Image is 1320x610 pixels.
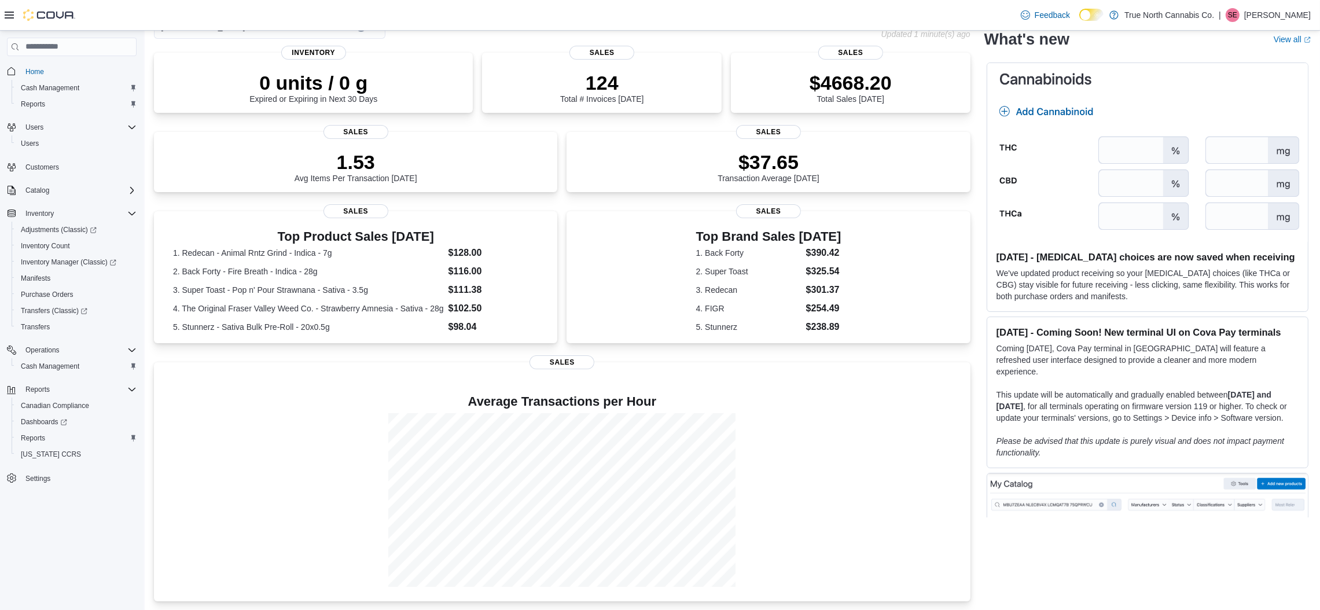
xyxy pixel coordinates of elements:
[173,321,444,333] dt: 5. Stunnerz - Sativa Bulk Pre-Roll - 20x0.5g
[1226,8,1240,22] div: Stan Elsbury
[2,159,141,175] button: Customers
[696,321,801,333] dt: 5. Stunnerz
[25,209,54,218] span: Inventory
[16,399,137,413] span: Canadian Compliance
[997,251,1299,263] h3: [DATE] - [MEDICAL_DATA] choices are now saved when receiving
[16,81,84,95] a: Cash Management
[997,326,1299,338] h3: [DATE] - Coming Soon! New terminal UI on Cova Pay terminals
[16,304,92,318] a: Transfers (Classic)
[718,150,819,174] p: $37.65
[16,97,50,111] a: Reports
[21,343,64,357] button: Operations
[25,346,60,355] span: Operations
[173,230,539,244] h3: Top Product Sales [DATE]
[21,183,54,197] button: Catalog
[1124,8,1214,22] p: True North Cannabis Co.
[21,401,89,410] span: Canadian Compliance
[12,319,141,335] button: Transfers
[696,247,801,259] dt: 1. Back Forty
[12,303,141,319] a: Transfers (Classic)
[16,304,137,318] span: Transfers (Classic)
[2,119,141,135] button: Users
[25,186,49,195] span: Catalog
[12,222,141,238] a: Adjustments (Classic)
[12,430,141,446] button: Reports
[23,9,75,21] img: Cova
[16,359,137,373] span: Cash Management
[21,183,137,197] span: Catalog
[249,71,377,104] div: Expired or Expiring in Next 30 Days
[12,286,141,303] button: Purchase Orders
[16,447,137,461] span: Washington CCRS
[21,225,97,234] span: Adjustments (Classic)
[16,137,43,150] a: Users
[25,474,50,483] span: Settings
[16,255,121,269] a: Inventory Manager (Classic)
[21,139,39,148] span: Users
[16,431,50,445] a: Reports
[560,71,644,104] div: Total # Invoices [DATE]
[810,71,892,94] p: $4668.20
[16,288,137,302] span: Purchase Orders
[21,343,137,357] span: Operations
[21,120,48,134] button: Users
[21,241,70,251] span: Inventory Count
[21,306,87,315] span: Transfers (Classic)
[2,381,141,398] button: Reports
[16,223,137,237] span: Adjustments (Classic)
[696,303,801,314] dt: 4. FIGR
[2,469,141,486] button: Settings
[16,320,54,334] a: Transfers
[295,150,417,183] div: Avg Items Per Transaction [DATE]
[718,150,819,183] div: Transaction Average [DATE]
[16,239,137,253] span: Inventory Count
[21,322,50,332] span: Transfers
[16,447,86,461] a: [US_STATE] CCRS
[281,46,346,60] span: Inventory
[448,320,539,334] dd: $98.04
[12,398,141,414] button: Canadian Compliance
[21,64,137,79] span: Home
[21,450,81,459] span: [US_STATE] CCRS
[736,125,801,139] span: Sales
[173,247,444,259] dt: 1. Redecan - Animal Rntz Grind - Indica - 7g
[1035,9,1070,21] span: Feedback
[1016,3,1075,27] a: Feedback
[12,254,141,270] a: Inventory Manager (Classic)
[448,246,539,260] dd: $128.00
[16,399,94,413] a: Canadian Compliance
[16,239,75,253] a: Inventory Count
[16,271,55,285] a: Manifests
[21,383,137,396] span: Reports
[21,83,79,93] span: Cash Management
[16,97,137,111] span: Reports
[984,30,1069,49] h2: What's new
[1079,9,1104,21] input: Dark Mode
[16,431,137,445] span: Reports
[12,96,141,112] button: Reports
[818,46,883,60] span: Sales
[1244,8,1311,22] p: [PERSON_NAME]
[25,123,43,132] span: Users
[2,205,141,222] button: Inventory
[16,223,101,237] a: Adjustments (Classic)
[173,284,444,296] dt: 3. Super Toast - Pop n' Pour Strawnana - Sativa - 3.5g
[12,270,141,286] button: Manifests
[806,264,841,278] dd: $325.54
[806,320,841,334] dd: $238.89
[1304,36,1311,43] svg: External link
[173,266,444,277] dt: 2. Back Forty - Fire Breath - Indica - 28g
[21,160,137,174] span: Customers
[806,302,841,315] dd: $254.49
[1219,8,1221,22] p: |
[16,320,137,334] span: Transfers
[295,150,417,174] p: 1.53
[25,163,59,172] span: Customers
[21,433,45,443] span: Reports
[16,81,137,95] span: Cash Management
[2,342,141,358] button: Operations
[806,246,841,260] dd: $390.42
[163,395,961,409] h4: Average Transactions per Hour
[1228,8,1237,22] span: SE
